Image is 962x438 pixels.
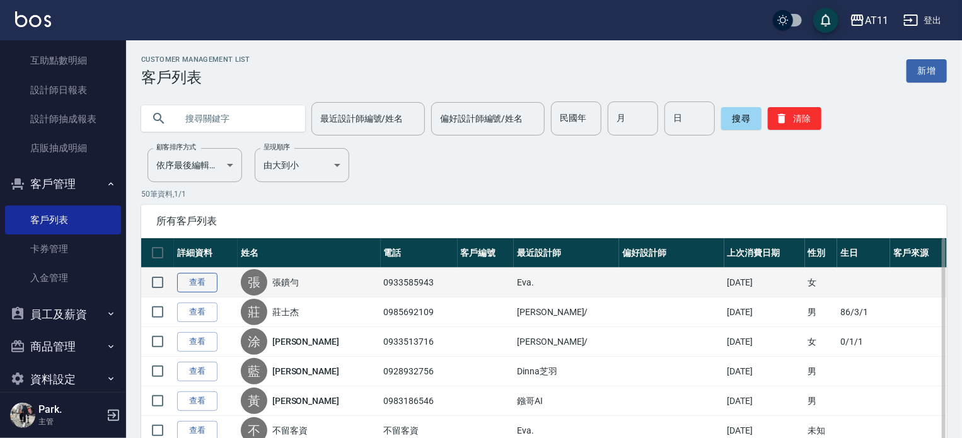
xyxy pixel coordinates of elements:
td: Eva. [514,268,619,297]
td: 男 [805,357,838,386]
a: 店販抽成明細 [5,134,121,163]
td: [DATE] [724,357,805,386]
label: 呈現順序 [264,142,290,152]
td: 0933513716 [381,327,458,357]
a: [PERSON_NAME] [272,335,339,348]
td: [DATE] [724,297,805,327]
div: 黃 [241,388,267,414]
th: 性別 [805,238,838,268]
div: 張 [241,269,267,296]
button: 客戶管理 [5,168,121,200]
td: 男 [805,297,838,327]
a: 查看 [177,303,217,322]
a: 莊士杰 [272,306,299,318]
th: 電話 [381,238,458,268]
td: [PERSON_NAME]/ [514,327,619,357]
td: 0985692109 [381,297,458,327]
th: 姓名 [238,238,381,268]
td: [DATE] [724,386,805,416]
th: 詳細資料 [174,238,238,268]
td: [DATE] [724,327,805,357]
th: 客戶編號 [458,238,514,268]
th: 偏好設計師 [619,238,724,268]
img: Person [10,403,35,428]
a: 查看 [177,391,217,411]
td: 女 [805,268,838,297]
th: 客戶來源 [890,238,947,268]
label: 顧客排序方式 [156,142,196,152]
p: 50 筆資料, 1 / 1 [141,188,947,200]
h5: Park. [38,403,103,416]
td: 0983186546 [381,386,458,416]
td: 0928932756 [381,357,458,386]
a: 入金管理 [5,263,121,292]
button: 清除 [768,107,821,130]
a: 新增 [907,59,947,83]
button: 登出 [898,9,947,32]
div: 涂 [241,328,267,355]
a: 互助點數明細 [5,46,121,75]
span: 所有客戶列表 [156,215,932,228]
div: 藍 [241,358,267,384]
img: Logo [15,11,51,27]
a: 卡券管理 [5,234,121,263]
td: 0/1/1 [837,327,890,357]
td: 86/3/1 [837,297,890,327]
h2: Customer Management List [141,55,250,64]
td: 女 [805,327,838,357]
td: 0933585943 [381,268,458,297]
th: 生日 [837,238,890,268]
a: 客戶列表 [5,205,121,234]
a: [PERSON_NAME] [272,365,339,377]
td: Dinna芝羽 [514,357,619,386]
div: AT11 [865,13,888,28]
p: 主管 [38,416,103,427]
td: 男 [805,386,838,416]
a: 張鐀勻 [272,276,299,289]
a: 查看 [177,332,217,352]
th: 上次消費日期 [724,238,805,268]
button: 搜尋 [721,107,762,130]
a: 查看 [177,273,217,292]
button: 商品管理 [5,330,121,363]
a: 不留客資 [272,424,308,437]
a: 設計師日報表 [5,76,121,105]
div: 莊 [241,299,267,325]
div: 由大到小 [255,148,349,182]
a: 查看 [177,362,217,381]
a: [PERSON_NAME] [272,395,339,407]
a: 設計師抽成報表 [5,105,121,134]
button: save [813,8,838,33]
input: 搜尋關鍵字 [177,101,295,135]
td: [DATE] [724,268,805,297]
button: 員工及薪資 [5,298,121,331]
td: 鏹哥AI [514,386,619,416]
button: AT11 [845,8,893,33]
h3: 客戶列表 [141,69,250,86]
div: 依序最後編輯時間 [148,148,242,182]
button: 資料設定 [5,363,121,396]
td: [PERSON_NAME]/ [514,297,619,327]
th: 最近設計師 [514,238,619,268]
